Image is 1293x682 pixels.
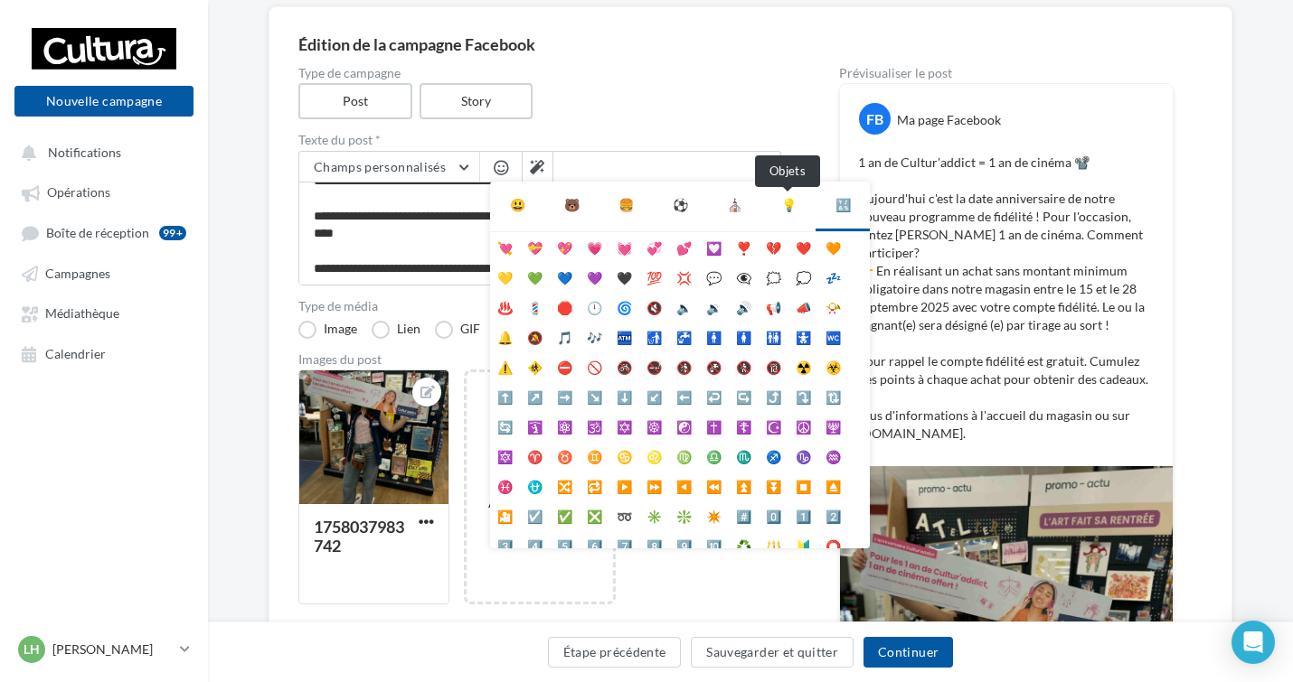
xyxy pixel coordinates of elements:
[520,471,550,500] li: ⛎
[759,530,788,560] li: 🔱
[669,530,699,560] li: 9️⃣
[788,500,818,530] li: 1️⃣
[759,322,788,351] li: 🚻
[818,441,848,471] li: ♒
[580,381,609,411] li: ↘️
[639,232,669,262] li: 💞
[550,381,580,411] li: ➡️
[24,640,40,659] span: LH
[550,471,580,500] li: 🔀
[729,322,759,351] li: 🚺
[550,500,580,530] li: ✅
[669,411,699,441] li: ☯️
[609,232,639,262] li: 💓
[788,292,818,322] li: 📣
[639,441,669,471] li: ♌
[835,196,851,214] div: 🔣
[788,351,818,381] li: ☢️
[759,232,788,262] li: 💔
[759,351,788,381] li: 🔞
[520,232,550,262] li: 💝
[550,292,580,322] li: 🛑
[298,83,412,119] label: Post
[14,632,193,667] a: LH [PERSON_NAME]
[580,530,609,560] li: 6️⃣
[729,471,759,500] li: ⏫
[609,292,639,322] li: 🌀
[372,321,420,339] label: Lien
[729,262,759,292] li: 👁️‍🗨️
[298,36,1203,52] div: Édition de la campagne Facebook
[490,322,520,351] li: 🔔
[639,411,669,441] li: ☸️
[788,322,818,351] li: 🚼
[818,351,848,381] li: ☣️
[759,292,788,322] li: 📢
[781,196,797,214] div: 💡
[298,321,357,339] label: Image
[858,154,1155,443] p: 1 an de Cultur'addict = 1 an de cinéma 📽️ Aujourd'hui c'est la date anniversaire de notre nouveau...
[520,292,550,322] li: 💈
[669,351,699,381] li: 🚯
[897,111,1001,129] div: Ma page Facebook
[699,411,729,441] li: ✝️
[609,411,639,441] li: ✡️
[788,262,818,292] li: 💭
[11,175,197,208] a: Opérations
[520,530,550,560] li: 4️⃣
[550,262,580,292] li: 💙
[490,381,520,411] li: ⬆️
[669,232,699,262] li: 💕
[818,262,848,292] li: 💤
[818,292,848,322] li: 📯
[580,292,609,322] li: 🕛
[298,134,781,146] label: Texte du post *
[580,232,609,262] li: 💗
[699,530,729,560] li: 🔟
[618,196,634,214] div: 🍔
[639,530,669,560] li: 8️⃣
[639,471,669,500] li: ⏩
[490,351,520,381] li: ⚠️
[520,411,550,441] li: 🛐
[669,292,699,322] li: 🔈
[669,262,699,292] li: 💢
[859,103,891,135] div: FB
[490,411,520,441] li: 🔄
[580,351,609,381] li: 🚫
[699,262,729,292] li: 💬
[669,500,699,530] li: ❇️
[47,185,110,201] span: Opérations
[729,530,759,560] li: ♻️
[52,640,173,659] p: [PERSON_NAME]
[1232,621,1275,664] div: Open Intercom Messenger
[699,441,729,471] li: ♎
[298,353,781,366] div: Images du post
[48,145,121,160] span: Notifications
[580,471,609,500] li: 🔁
[609,441,639,471] li: ♋
[580,500,609,530] li: ❎
[755,155,820,187] div: Objets
[729,292,759,322] li: 🔊
[699,351,729,381] li: 🚱
[490,500,520,530] li: 🎦
[639,262,669,292] li: 💯
[759,500,788,530] li: 0️⃣
[520,500,550,530] li: ☑️
[490,441,520,471] li: 🔯
[691,637,854,668] button: Sauvegarder et quitter
[490,471,520,500] li: ♓
[788,530,818,560] li: 🔰
[669,322,699,351] li: 🚰
[669,471,699,500] li: ◀️
[510,196,525,214] div: 😃
[729,381,759,411] li: ↪️
[864,637,953,668] button: Continuer
[699,322,729,351] li: 🚹
[729,232,759,262] li: ❣️
[550,232,580,262] li: 💖
[609,322,639,351] li: 🏧
[550,530,580,560] li: 5️⃣
[45,266,110,281] span: Campagnes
